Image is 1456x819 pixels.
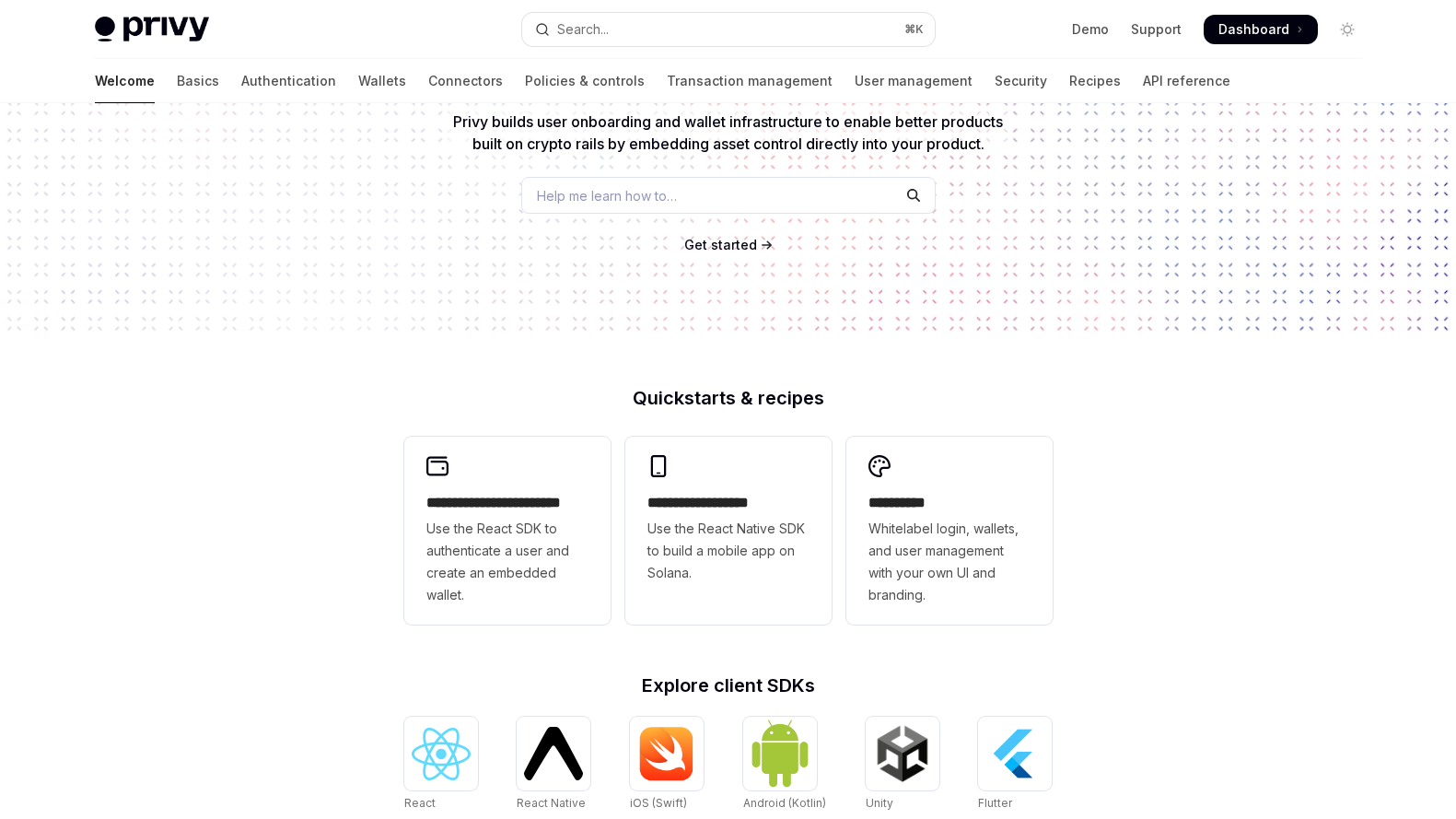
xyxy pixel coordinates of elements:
span: React [404,796,436,810]
img: light logo [95,17,209,42]
a: Support [1131,20,1182,39]
a: Android (Kotlin)Android (Kotlin) [743,717,826,813]
a: Security [995,59,1047,103]
a: Recipes [1069,59,1121,103]
span: Android (Kotlin) [743,796,826,810]
a: FlutterFlutter [978,717,1052,813]
a: UnityUnity [866,717,939,813]
button: Open search [522,13,935,46]
h2: Quickstarts & recipes [404,389,1053,407]
a: React NativeReact Native [517,717,590,813]
a: Dashboard [1204,15,1318,44]
div: Search... [557,18,609,41]
a: **** **** **** ***Use the React Native SDK to build a mobile app on Solana. [625,437,832,625]
img: iOS (Swift) [637,726,696,781]
a: User management [855,59,973,103]
a: Policies & controls [525,59,645,103]
a: Wallets [358,59,406,103]
button: Toggle dark mode [1333,15,1362,44]
img: Flutter [985,724,1044,783]
a: **** *****Whitelabel login, wallets, and user management with your own UI and branding. [846,437,1053,625]
span: Whitelabel login, wallets, and user management with your own UI and branding. [868,518,1031,606]
a: Authentication [241,59,336,103]
a: iOS (Swift)iOS (Swift) [630,717,704,813]
img: React [412,728,471,780]
span: Flutter [978,796,1012,810]
span: React Native [517,796,586,810]
img: Android (Kotlin) [751,719,810,788]
span: Dashboard [1218,20,1289,39]
span: Use the React SDK to authenticate a user and create an embedded wallet. [426,518,588,606]
a: Connectors [428,59,503,103]
span: Privy builds user onboarding and wallet infrastructure to enable better products built on crypto ... [453,112,1003,153]
span: Use the React Native SDK to build a mobile app on Solana. [647,518,810,584]
a: API reference [1143,59,1230,103]
a: Transaction management [667,59,833,103]
span: iOS (Swift) [630,796,687,810]
h2: Explore client SDKs [404,676,1053,695]
a: Basics [177,59,219,103]
a: ReactReact [404,717,478,813]
img: React Native [524,727,583,779]
span: Get started [684,237,757,252]
span: Help me learn how to… [537,186,677,205]
span: ⌘ K [904,22,924,37]
img: Unity [873,724,932,783]
a: Demo [1072,20,1109,39]
a: Welcome [95,59,155,103]
span: Unity [866,796,893,810]
a: Get started [684,236,757,254]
